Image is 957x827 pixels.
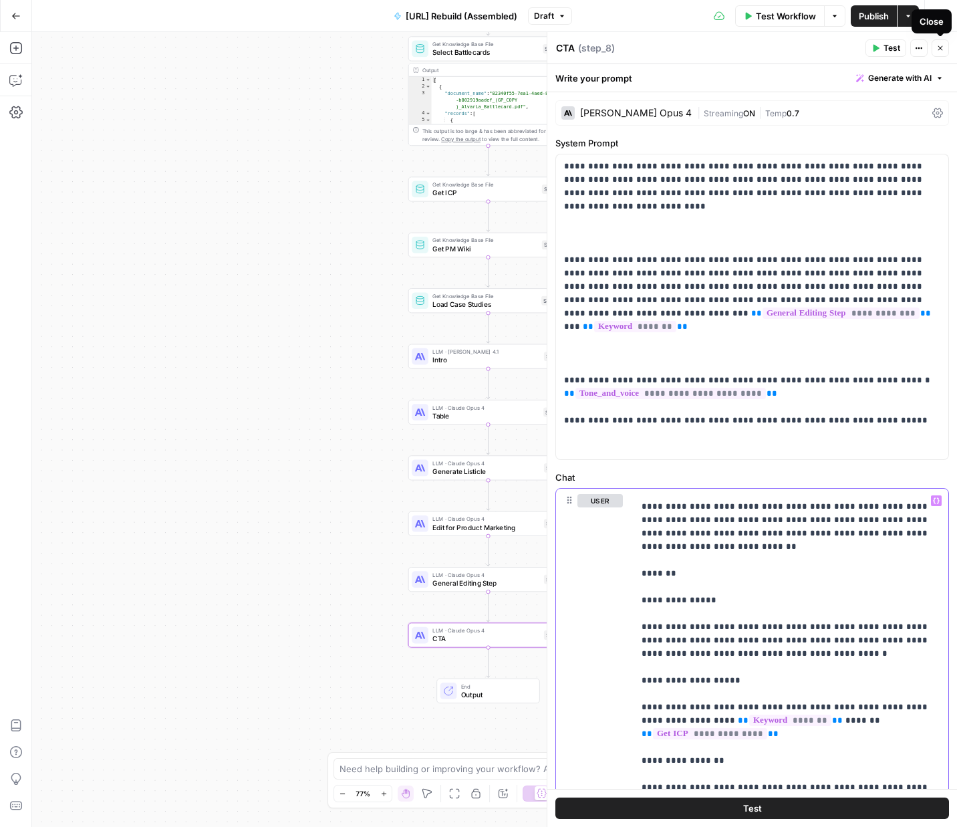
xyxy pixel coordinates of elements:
[408,567,568,592] div: LLM · Claude Opus 4General Editing StepStep 7
[425,84,430,90] span: Toggle code folding, rows 2 through 9
[547,64,957,92] div: Write your prompt
[528,7,572,25] button: Draft
[432,348,540,356] span: LLM · [PERSON_NAME] 4.1
[487,480,490,510] g: Edge from step_5 to step_6
[487,536,490,566] g: Edge from step_6 to step_7
[432,515,540,523] span: LLM · Claude Opus 4
[697,106,704,119] span: |
[425,77,430,84] span: Toggle code folding, rows 1 through 10
[432,571,540,579] span: LLM · Claude Opus 4
[386,5,525,27] button: [URL] Rebuild (Assembled)
[487,201,490,231] g: Edge from step_13 to step_12
[432,299,537,309] span: Load Case Studies
[487,425,490,455] g: Edge from step_4 to step_5
[409,90,432,110] div: 3
[425,110,430,117] span: Toggle code folding, rows 4 through 8
[432,634,540,644] span: CTA
[487,5,490,35] g: Edge from start to step_11
[409,110,432,117] div: 4
[765,108,787,118] span: Temp
[408,288,568,313] div: Get Knowledge Base FileLoad Case StudiesStep 14
[487,313,490,343] g: Edge from step_14 to step_3
[408,400,568,425] div: LLM · Claude Opus 4TableStep 4
[743,802,762,815] span: Test
[432,236,538,244] span: Get Knowledge Base File
[851,5,897,27] button: Publish
[432,47,539,57] span: Select Battlecards
[432,467,540,477] span: Generate Listicle
[432,410,539,421] span: Table
[580,108,692,118] div: [PERSON_NAME] Opus 4
[432,459,540,467] span: LLM · Claude Opus 4
[408,511,568,536] div: LLM · Claude Opus 4Edit for Product MarketingStep 6
[408,455,568,480] div: LLM · Claude Opus 4Generate ListicleStep 5
[408,176,568,201] div: Get Knowledge Base FileGet ICPStep 13
[432,626,540,634] span: LLM · Claude Opus 4
[704,108,743,118] span: Streaming
[883,42,900,54] span: Test
[555,136,949,150] label: System Prompt
[432,522,540,532] span: Edit for Product Marketing
[432,243,538,253] span: Get PM Wiki
[441,136,481,142] span: Copy the output
[859,9,889,23] span: Publish
[432,181,538,189] span: Get Knowledge Base File
[487,257,490,287] g: Edge from step_12 to step_14
[865,39,906,57] button: Test
[577,494,623,507] button: user
[756,9,816,23] span: Test Workflow
[461,689,531,699] span: Output
[487,146,490,176] g: Edge from step_11 to step_13
[432,403,539,411] span: LLM · Claude Opus 4
[408,623,568,648] div: LLM · Claude Opus 4CTAStep 8
[406,9,517,23] span: [URL] Rebuild (Assembled)
[408,36,568,146] div: Get Knowledge Base FileSelect BattlecardsStep 11Output[ { "document_name":"82340f55-7ea1-4aed-8dd...
[743,108,755,118] span: ON
[408,233,568,257] div: Get Knowledge Base FileGet PM WikiStep 12
[868,72,932,84] span: Generate with AI
[408,344,568,369] div: LLM · [PERSON_NAME] 4.1IntroStep 3
[432,355,540,365] span: Intro
[432,188,538,198] span: Get ICP
[578,41,615,55] span: ( step_8 )
[356,788,370,799] span: 77%
[432,292,537,300] span: Get Knowledge Base File
[422,127,564,144] div: This output is too large & has been abbreviated for review. to view the full content.
[487,592,490,622] g: Edge from step_7 to step_8
[422,66,540,74] div: Output
[534,10,554,22] span: Draft
[408,679,568,703] div: EndOutput
[409,77,432,84] div: 1
[487,369,490,399] g: Edge from step_3 to step_4
[555,798,949,819] button: Test
[735,5,824,27] button: Test Workflow
[425,117,430,124] span: Toggle code folding, rows 5 through 7
[432,578,540,588] span: General Editing Step
[409,117,432,124] div: 5
[851,70,949,87] button: Generate with AI
[461,682,531,690] span: End
[487,648,490,678] g: Edge from step_8 to end
[409,84,432,90] div: 2
[787,108,799,118] span: 0.7
[920,15,944,28] div: Close
[555,471,949,484] label: Chat
[432,40,539,48] span: Get Knowledge Base File
[755,106,765,119] span: |
[556,41,575,55] textarea: CTA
